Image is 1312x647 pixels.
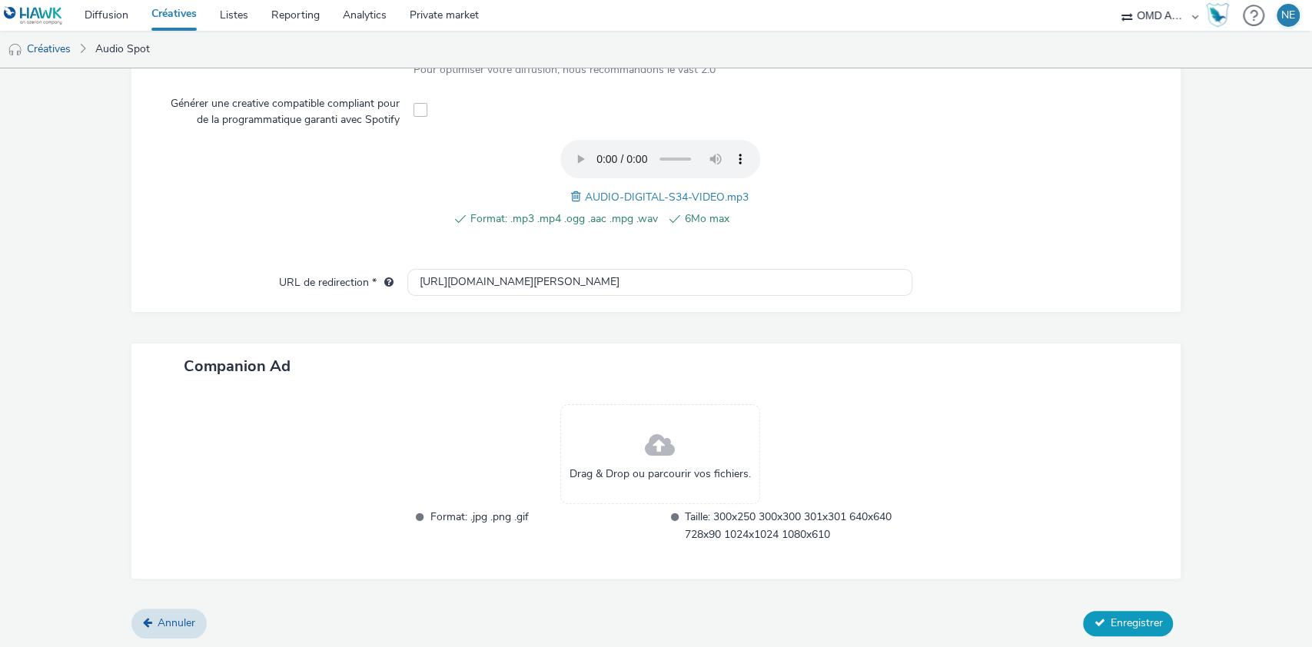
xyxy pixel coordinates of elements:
input: url... [407,269,913,296]
span: Enregistrer [1110,615,1162,630]
a: Hawk Academy [1206,3,1235,28]
label: Générer une creative compatible compliant pour de la programmatique garanti avec Spotify [159,90,406,128]
span: Annuler [158,615,195,630]
span: Format: .mp3 .mp4 .ogg .aac .mpg .wav [470,210,658,228]
img: undefined Logo [4,6,63,25]
span: 6Mo max [685,210,872,228]
button: Enregistrer [1083,611,1173,635]
img: Hawk Academy [1206,3,1229,28]
span: Taille: 300x250 300x300 301x301 640x640 728x90 1024x1024 1080x610 [685,508,912,543]
img: audio [8,42,23,58]
span: Pour optimiser votre diffusion, nous recommandons le vast 2.0 [414,62,716,77]
span: Companion Ad [184,356,291,377]
label: URL de redirection * [273,269,400,290]
a: Annuler [131,609,207,638]
div: L'URL de redirection sera utilisée comme URL de validation avec certains SSP et ce sera l'URL de ... [377,275,394,290]
a: Audio Spot [88,31,158,68]
span: Drag & Drop ou parcourir vos fichiers. [570,466,751,482]
span: AUDIO-DIGITAL-S34-VIDEO.mp3 [585,190,749,204]
span: Format: .jpg .png .gif [430,508,658,543]
div: NE [1281,4,1295,27]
